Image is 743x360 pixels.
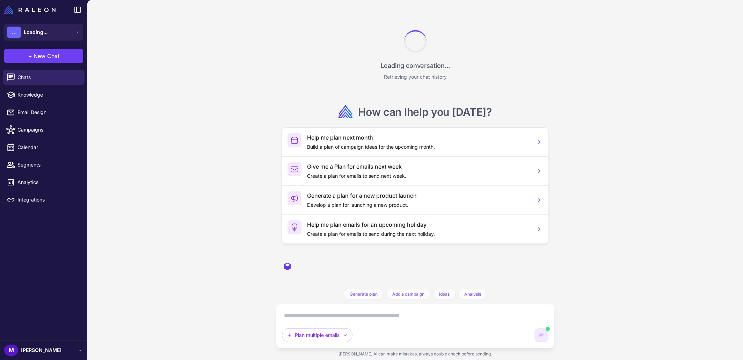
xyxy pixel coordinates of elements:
[307,172,531,180] p: Create a plan for emails to send next week.
[307,133,531,142] h3: Help me plan next month
[3,140,85,155] a: Calendar
[282,328,352,342] button: Plan multiple emails
[7,27,21,38] div: ...
[17,161,79,169] span: Segments
[3,157,85,172] a: Segments
[4,6,56,14] img: Raleon Logo
[307,220,531,229] h3: Help me plan emails for an upcoming holiday
[17,143,79,151] span: Calendar
[3,87,85,102] a: Knowledge
[458,289,487,300] button: Analysis
[4,6,58,14] a: Raleon Logo
[17,108,79,116] span: Email Design
[307,191,531,200] h3: Generate a plan for a new product launch
[21,346,61,354] span: [PERSON_NAME]
[3,192,85,207] a: Integrations
[307,230,531,238] p: Create a plan for emails to send during the next holiday.
[546,327,550,331] span: AI is generating content. You can still type but cannot send yet.
[407,106,487,118] span: help you [DATE]
[307,143,531,151] p: Build a plan of campaign ideas for the upcoming month.
[3,122,85,137] a: Campaigns
[34,52,59,60] span: New Chat
[358,105,492,119] h2: How can I ?
[17,178,79,186] span: Analytics
[276,348,555,360] div: [PERSON_NAME] AI can make mistakes, always double check before sending.
[17,91,79,99] span: Knowledge
[307,162,531,171] h3: Give me a Plan for emails next week
[433,289,456,300] button: Ideas
[392,291,424,297] span: Add a campaign
[344,289,384,300] button: Generate plan
[24,28,48,36] span: Loading...
[4,49,83,63] button: +New Chat
[3,70,85,85] a: Chats
[307,201,531,209] p: Develop a plan for launching a new product.
[4,24,83,41] button: ...Loading...
[28,52,32,60] span: +
[17,196,79,204] span: Integrations
[4,345,18,356] div: M
[17,126,79,134] span: Campaigns
[3,105,85,120] a: Email Design
[17,73,79,81] span: Chats
[439,291,450,297] span: Ideas
[384,73,447,81] p: Retrieving your chat history
[386,289,430,300] button: Add a campaign
[381,61,450,70] p: Loading conversation...
[464,291,481,297] span: Analysis
[534,328,548,342] button: AI is generating content. You can keep typing but cannot send until it completes.
[350,291,378,297] span: Generate plan
[3,175,85,190] a: Analytics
